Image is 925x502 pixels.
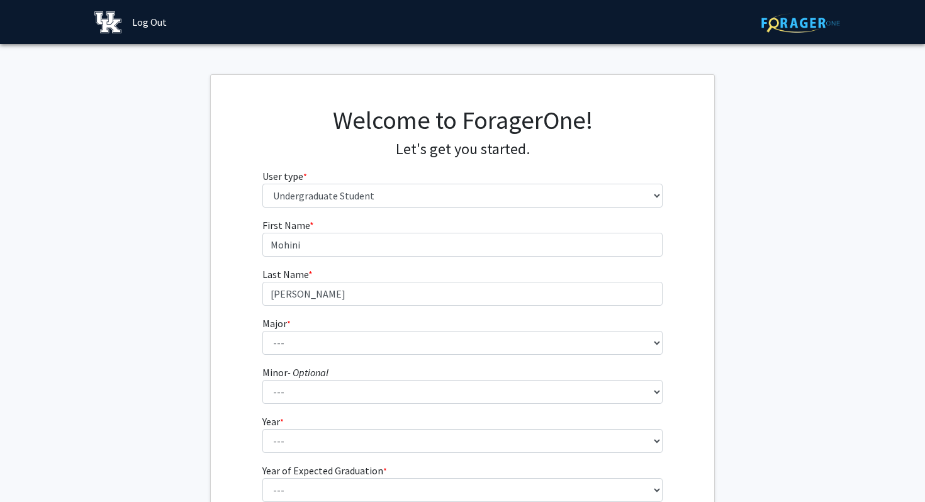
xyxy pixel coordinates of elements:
label: Major [262,316,291,331]
label: Year of Expected Graduation [262,463,387,478]
iframe: Chat [9,445,53,493]
img: ForagerOne Logo [761,13,840,33]
label: Minor [262,365,328,380]
span: Last Name [262,268,308,281]
label: Year [262,414,284,429]
img: University of Kentucky Logo [94,11,121,33]
label: User type [262,169,307,184]
i: - Optional [288,366,328,379]
span: First Name [262,219,310,231]
h1: Welcome to ForagerOne! [262,105,663,135]
h4: Let's get you started. [262,140,663,159]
